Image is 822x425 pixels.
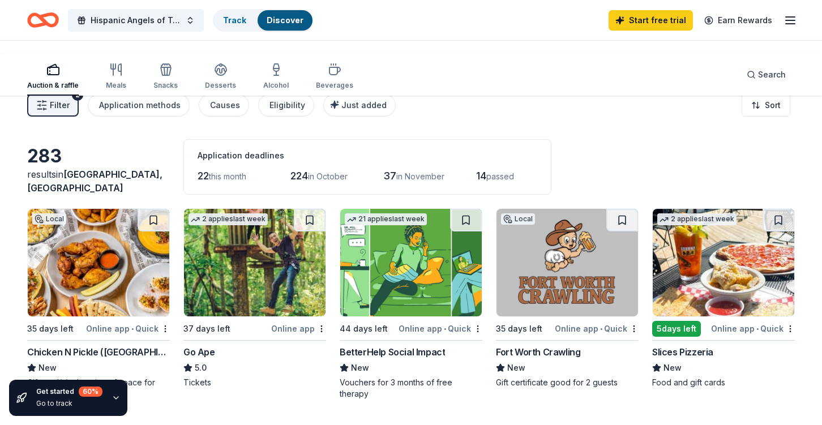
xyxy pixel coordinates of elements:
[209,171,246,181] span: this month
[600,324,602,333] span: •
[271,321,326,336] div: Online app
[183,208,326,388] a: Image for Go Ape2 applieslast week37 days leftOnline appGo Ape5.0Tickets
[316,81,353,90] div: Beverages
[323,94,396,117] button: Just added
[153,81,178,90] div: Snacks
[205,58,236,96] button: Desserts
[36,387,102,397] div: Get started
[444,324,446,333] span: •
[263,58,289,96] button: Alcohol
[27,81,79,90] div: Auction & raffle
[27,94,79,117] button: Filter2
[652,345,713,359] div: Slices Pizzeria
[399,321,482,336] div: Online app Quick
[153,58,178,96] button: Snacks
[496,208,639,388] a: Image for Fort Worth CrawlingLocal35 days leftOnline app•QuickFort Worth CrawlingNewGift certific...
[738,63,795,86] button: Search
[501,213,535,225] div: Local
[345,213,427,225] div: 21 applies last week
[88,94,190,117] button: Application methods
[27,169,162,194] span: in
[496,345,580,359] div: Fort Worth Crawling
[316,58,353,96] button: Beverages
[210,98,240,112] div: Causes
[183,345,215,359] div: Go Ape
[711,321,795,336] div: Online app Quick
[27,58,79,96] button: Auction & raffle
[27,169,162,194] span: [GEOGRAPHIC_DATA], [GEOGRAPHIC_DATA]
[496,209,638,316] img: Image for Fort Worth Crawling
[189,213,268,225] div: 2 applies last week
[27,345,170,359] div: Chicken N Pickle ([GEOGRAPHIC_DATA])
[340,208,482,400] a: Image for BetterHelp Social Impact21 applieslast week44 days leftOnline app•QuickBetterHelp Socia...
[106,81,126,90] div: Meals
[657,213,737,225] div: 2 applies last week
[269,98,305,112] div: Eligibility
[27,168,170,195] div: results
[27,145,170,168] div: 283
[184,209,326,316] img: Image for Go Ape
[198,149,537,162] div: Application deadlines
[496,322,542,336] div: 35 days left
[36,399,102,408] div: Go to track
[486,171,514,181] span: passed
[27,322,74,336] div: 35 days left
[609,10,693,31] a: Start free trial
[267,15,303,25] a: Discover
[396,171,444,181] span: in November
[99,98,181,112] div: Application methods
[663,361,682,375] span: New
[496,377,639,388] div: Gift certificate good for 2 guests
[653,209,794,316] img: Image for Slices Pizzeria
[308,171,348,181] span: in October
[183,377,326,388] div: Tickets
[340,209,482,316] img: Image for BetterHelp Social Impact
[652,208,795,388] a: Image for Slices Pizzeria2 applieslast week5days leftOnline app•QuickSlices PizzeriaNewFood and g...
[476,170,486,182] span: 14
[507,361,525,375] span: New
[106,58,126,96] button: Meals
[383,170,396,182] span: 37
[758,68,786,81] span: Search
[27,208,170,400] a: Image for Chicken N Pickle (Grand Prairie)Local35 days leftOnline app•QuickChicken N Pickle ([GEO...
[195,361,207,375] span: 5.0
[32,213,66,225] div: Local
[199,94,249,117] button: Causes
[290,170,308,182] span: 224
[27,7,59,33] a: Home
[756,324,759,333] span: •
[351,361,369,375] span: New
[50,98,70,112] span: Filter
[263,81,289,90] div: Alcohol
[91,14,181,27] span: Hispanic Angels of Tarrant County 6th Annual Fundraiser
[340,345,445,359] div: BetterHelp Social Impact
[131,324,134,333] span: •
[38,361,57,375] span: New
[205,81,236,90] div: Desserts
[86,321,170,336] div: Online app Quick
[223,15,246,25] a: Track
[652,377,795,388] div: Food and gift cards
[742,94,790,117] button: Sort
[652,321,701,337] div: 5 days left
[340,322,388,336] div: 44 days left
[340,377,482,400] div: Vouchers for 3 months of free therapy
[198,170,209,182] span: 22
[28,209,169,316] img: Image for Chicken N Pickle (Grand Prairie)
[79,387,102,397] div: 60 %
[697,10,779,31] a: Earn Rewards
[341,100,387,110] span: Just added
[765,98,781,112] span: Sort
[213,9,314,32] button: TrackDiscover
[68,9,204,32] button: Hispanic Angels of Tarrant County 6th Annual Fundraiser
[258,94,314,117] button: Eligibility
[555,321,639,336] div: Online app Quick
[183,322,230,336] div: 37 days left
